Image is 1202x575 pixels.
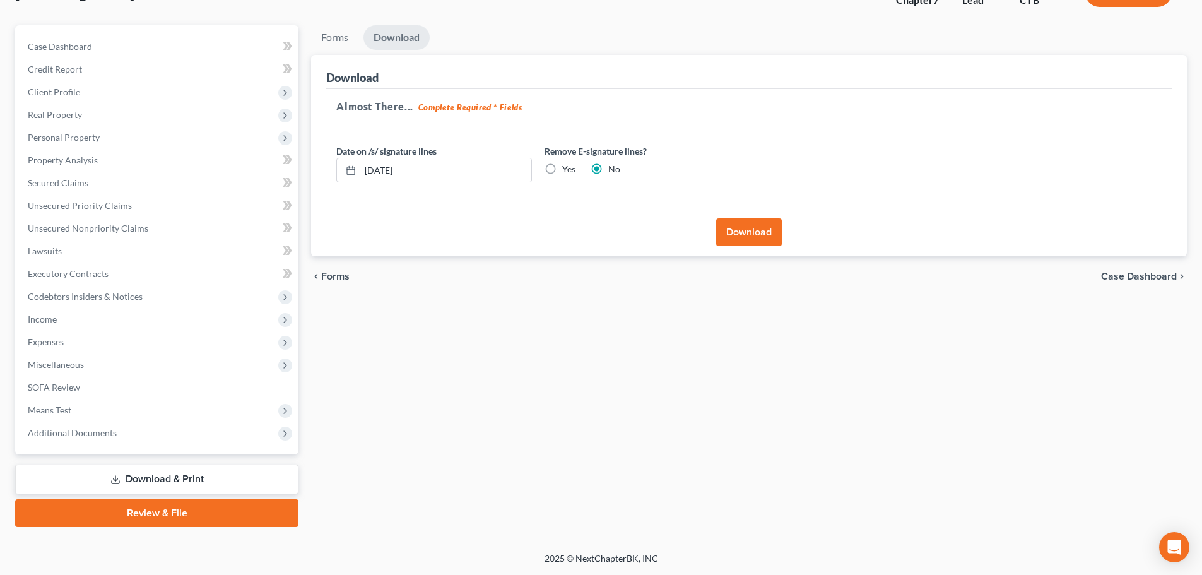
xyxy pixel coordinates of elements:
[28,427,117,438] span: Additional Documents
[28,109,82,120] span: Real Property
[716,218,782,246] button: Download
[562,163,575,175] label: Yes
[28,291,143,302] span: Codebtors Insiders & Notices
[28,405,71,415] span: Means Test
[28,177,88,188] span: Secured Claims
[18,149,298,172] a: Property Analysis
[360,158,531,182] input: MM/DD/YYYY
[418,102,522,112] strong: Complete Required * Fields
[336,145,437,158] label: Date on /s/ signature lines
[28,64,82,74] span: Credit Report
[311,271,321,282] i: chevron_left
[608,163,620,175] label: No
[1101,271,1177,282] span: Case Dashboard
[28,155,98,165] span: Property Analysis
[18,58,298,81] a: Credit Report
[18,35,298,58] a: Case Dashboard
[28,86,80,97] span: Client Profile
[336,99,1162,114] h5: Almost There...
[28,223,148,234] span: Unsecured Nonpriority Claims
[28,246,62,256] span: Lawsuits
[28,41,92,52] span: Case Dashboard
[15,465,298,494] a: Download & Print
[18,376,298,399] a: SOFA Review
[28,132,100,143] span: Personal Property
[242,552,961,575] div: 2025 © NextChapterBK, INC
[1101,271,1187,282] a: Case Dashboard chevron_right
[28,359,84,370] span: Miscellaneous
[311,271,367,282] button: chevron_left Forms
[28,314,57,324] span: Income
[321,271,350,282] span: Forms
[28,382,80,393] span: SOFA Review
[545,145,740,158] label: Remove E-signature lines?
[18,194,298,217] a: Unsecured Priority Claims
[28,268,109,279] span: Executory Contracts
[311,25,358,50] a: Forms
[18,217,298,240] a: Unsecured Nonpriority Claims
[326,70,379,85] div: Download
[1177,271,1187,282] i: chevron_right
[18,263,298,285] a: Executory Contracts
[18,240,298,263] a: Lawsuits
[28,200,132,211] span: Unsecured Priority Claims
[28,336,64,347] span: Expenses
[363,25,430,50] a: Download
[15,499,298,527] a: Review & File
[18,172,298,194] a: Secured Claims
[1159,532,1189,562] div: Open Intercom Messenger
